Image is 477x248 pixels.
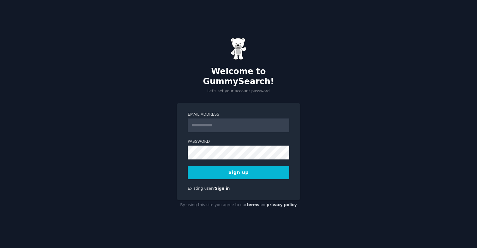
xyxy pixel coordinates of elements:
p: Let's set your account password [177,89,300,94]
h2: Welcome to GummySearch! [177,66,300,86]
a: privacy policy [267,203,297,207]
button: Sign up [188,166,289,179]
span: Existing user? [188,186,215,191]
img: Gummy Bear [231,38,246,60]
label: Password [188,139,289,145]
div: By using this site you agree to our and [177,200,300,210]
label: Email Address [188,112,289,118]
a: Sign in [215,186,230,191]
a: terms [247,203,259,207]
